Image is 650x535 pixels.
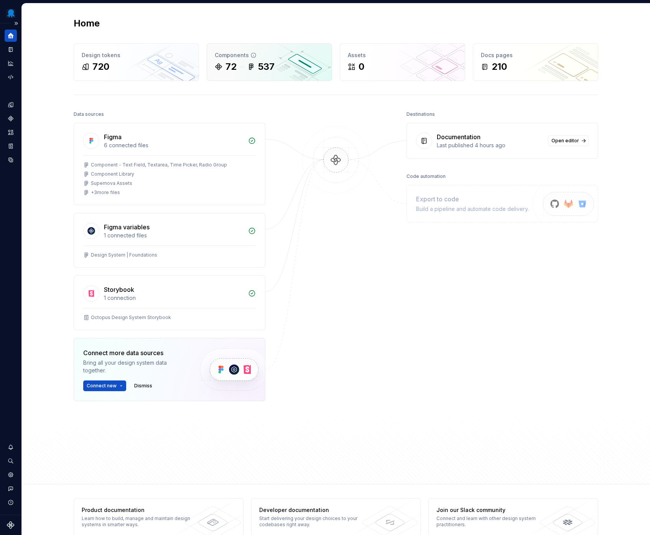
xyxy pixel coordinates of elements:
[83,380,126,391] button: Connect new
[348,51,457,59] div: Assets
[104,142,244,149] div: 6 connected files
[207,43,332,81] a: Components72537
[548,135,589,146] a: Open editor
[74,109,104,120] div: Data sources
[104,285,134,294] div: Storybook
[104,294,244,302] div: 1 connection
[215,51,324,59] div: Components
[83,359,187,374] div: Bring all your design system data together.
[5,482,17,495] button: Contact support
[340,43,465,81] a: Assets0
[359,61,364,73] div: 0
[82,506,193,514] div: Product documentation
[131,380,156,391] button: Dismiss
[74,17,100,30] h2: Home
[259,506,371,514] div: Developer documentation
[5,43,17,56] a: Documentation
[436,506,548,514] div: Join our Slack community
[91,252,157,258] div: Design System | Foundations
[91,162,227,168] div: Component - Text Field, Textarea, Time Picker, Radio Group
[74,123,265,205] a: Figma6 connected filesComponent - Text Field, Textarea, Time Picker, Radio GroupComponent Library...
[74,213,265,268] a: Figma variables1 connected filesDesign System | Foundations
[91,189,120,196] div: + 3 more files
[258,61,275,73] div: 537
[82,51,191,59] div: Design tokens
[74,275,265,330] a: Storybook1 connectionOctopus Design System Storybook
[6,9,15,18] img: fcf53608-4560-46b3-9ec6-dbe177120620.png
[87,383,117,389] span: Connect new
[5,455,17,467] button: Search ⌘K
[104,232,244,239] div: 1 connected files
[416,205,529,213] div: Build a pipeline and automate code delivery.
[259,515,371,528] div: Start delivering your design choices to your codebases right away.
[104,132,122,142] div: Figma
[5,126,17,138] a: Assets
[5,30,17,42] a: Home
[5,99,17,111] a: Design tokens
[11,18,21,29] button: Expand sidebar
[5,154,17,166] a: Data sources
[473,43,598,81] a: Docs pages210
[437,142,543,149] div: Last published 4 hours ago
[91,314,171,321] div: Octopus Design System Storybook
[5,140,17,152] a: Storybook stories
[406,109,435,120] div: Destinations
[91,180,132,186] div: Supernova Assets
[5,112,17,125] a: Components
[481,51,590,59] div: Docs pages
[5,57,17,69] a: Analytics
[5,441,17,453] button: Notifications
[5,469,17,481] a: Settings
[83,348,187,357] div: Connect more data sources
[225,61,237,73] div: 72
[406,171,446,182] div: Code automation
[492,61,507,73] div: 210
[91,171,134,177] div: Component Library
[134,383,152,389] span: Dismiss
[551,138,579,144] span: Open editor
[5,71,17,83] a: Code automation
[436,515,548,528] div: Connect and learn with other design system practitioners.
[416,194,529,204] div: Export to code
[74,43,199,81] a: Design tokens720
[82,515,193,528] div: Learn how to build, manage and maintain design systems in smarter ways.
[437,132,481,142] div: Documentation
[104,222,150,232] div: Figma variables
[7,521,15,529] svg: Supernova Logo
[92,61,109,73] div: 720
